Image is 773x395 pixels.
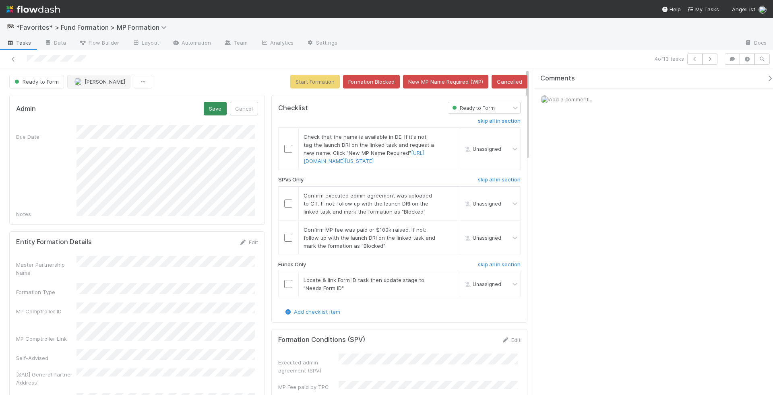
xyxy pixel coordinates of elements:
[655,55,684,63] span: 4 of 13 tasks
[463,200,501,206] span: Unassigned
[451,105,495,111] span: Ready to Form
[6,39,31,47] span: Tasks
[492,75,527,88] button: Cancelled
[541,95,549,103] img: avatar_892eb56c-5b5a-46db-bf0b-2a9023d0e8f8.png
[478,118,521,128] a: skip all in section
[74,78,82,86] img: avatar_892eb56c-5b5a-46db-bf0b-2a9023d0e8f8.png
[13,78,59,85] span: Ready to Form
[540,74,575,82] span: Comments
[278,104,308,112] h5: Checklist
[304,134,434,164] span: Check that the name is available in DE. If it's not: tag the launch DRI on the linked task and re...
[738,37,773,50] a: Docs
[16,261,76,277] div: Master Partnership Name
[284,309,340,315] a: Add checklist item
[549,96,592,103] span: Add a comment...
[72,37,126,50] a: Flow Builder
[126,37,165,50] a: Layout
[278,358,339,374] div: Executed admin agreement (SPV)
[290,75,340,88] button: Start Formation
[6,24,14,31] span: 🏁
[16,210,76,218] div: Notes
[502,337,521,343] a: Edit
[661,5,681,13] div: Help
[38,37,72,50] a: Data
[478,261,521,268] h6: skip all in section
[463,281,501,287] span: Unassigned
[67,75,130,88] button: [PERSON_NAME]
[759,6,767,14] img: avatar_892eb56c-5b5a-46db-bf0b-2a9023d0e8f8.png
[478,177,521,183] h6: skip all in section
[254,37,300,50] a: Analytics
[463,146,501,152] span: Unassigned
[217,37,254,50] a: Team
[16,133,76,141] div: Due Date
[9,75,64,88] button: Ready to Form
[16,335,76,343] div: MP Comptroller Link
[478,261,521,271] a: skip all in section
[278,383,339,391] div: MP Fee paid by TPC
[16,307,76,315] div: MP Comptroller ID
[687,6,719,12] span: My Tasks
[239,239,258,245] a: Edit
[16,354,76,362] div: Self-Advised
[278,177,304,183] h6: SPVs Only
[300,37,344,50] a: Settings
[278,336,365,344] h5: Formation Conditions (SPV)
[687,5,719,13] a: My Tasks
[304,277,424,291] span: Locate & link Form ID task then update stage to "Needs Form ID"
[165,37,217,50] a: Automation
[16,23,171,31] span: *Favorites* > Fund Formation > MP Formation
[732,6,755,12] span: AngelList
[79,39,119,47] span: Flow Builder
[463,235,501,241] span: Unassigned
[304,192,432,215] span: Confirm executed admin agreement was uploaded to CT. If not: follow up with the launch DRI on the...
[278,261,306,268] h6: Funds Only
[304,226,435,249] span: Confirm MP fee was paid or $100k raised. If not: follow up with the launch DRI on the linked task...
[16,288,76,296] div: Formation Type
[16,238,92,246] h5: Entity Formation Details
[230,102,258,115] button: Cancel
[16,105,36,113] h5: Admin
[403,75,488,88] button: New MP Name Required (WIP)
[478,177,521,186] a: skip all in section
[85,78,125,85] span: [PERSON_NAME]
[16,370,76,387] div: [SAD] General Partner Address
[6,2,60,16] img: logo-inverted-e16ddd16eac7371096b0.svg
[478,118,521,124] h6: skip all in section
[343,75,400,88] button: Formation Blocked
[204,102,227,115] button: Save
